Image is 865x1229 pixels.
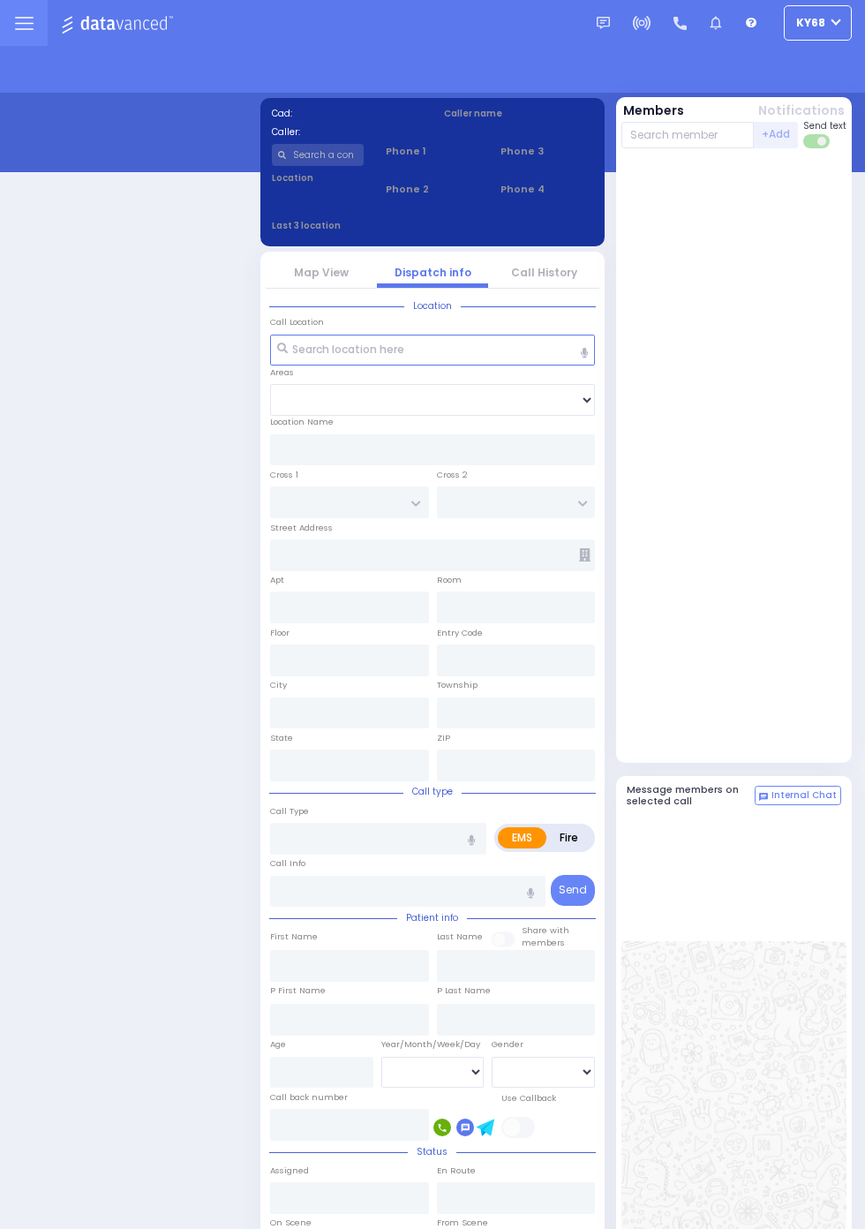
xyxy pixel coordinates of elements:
[272,219,433,232] label: Last 3 location
[437,1165,476,1177] label: En Route
[61,12,178,34] img: Logo
[444,107,594,120] label: Caller name
[545,827,592,848] label: Fire
[492,1038,523,1051] label: Gender
[403,785,462,798] span: Call type
[437,627,483,639] label: Entry Code
[270,1217,312,1229] label: On Scene
[381,1038,485,1051] div: Year/Month/Week/Day
[270,1091,348,1104] label: Call back number
[623,102,684,120] button: Members
[501,1092,556,1105] label: Use Callback
[270,316,324,328] label: Call Location
[272,171,365,185] label: Location
[597,17,610,30] img: message.svg
[270,522,333,534] label: Street Address
[437,469,468,481] label: Cross 2
[404,299,461,313] span: Location
[522,924,569,936] small: Share with
[796,15,825,31] span: ky68
[270,469,298,481] label: Cross 1
[551,875,595,906] button: Send
[386,144,478,159] span: Phone 1
[270,857,305,870] label: Call Info
[272,125,422,139] label: Caller:
[395,265,471,280] a: Dispatch info
[437,732,450,744] label: ZIP
[758,102,845,120] button: Notifications
[522,937,565,948] span: members
[803,132,831,150] label: Turn off text
[270,335,595,366] input: Search location here
[500,182,593,197] span: Phone 4
[759,793,768,802] img: comment-alt.png
[270,366,294,379] label: Areas
[621,122,755,148] input: Search member
[270,732,293,744] label: State
[270,984,326,997] label: P First Name
[579,548,590,562] span: Other building occupants
[397,911,467,924] span: Patient info
[270,1038,286,1051] label: Age
[437,984,491,997] label: P Last Name
[270,805,309,818] label: Call Type
[437,679,478,691] label: Township
[784,5,852,41] button: ky68
[408,1145,456,1158] span: Status
[270,627,290,639] label: Floor
[272,107,422,120] label: Cad:
[437,931,483,943] label: Last Name
[294,265,349,280] a: Map View
[771,789,837,802] span: Internal Chat
[270,416,334,428] label: Location Name
[755,786,841,805] button: Internal Chat
[627,784,756,807] h5: Message members on selected call
[500,144,593,159] span: Phone 3
[272,144,365,166] input: Search a contact
[270,931,318,943] label: First Name
[270,1165,309,1177] label: Assigned
[386,182,478,197] span: Phone 2
[803,119,846,132] span: Send text
[498,827,546,848] label: EMS
[511,265,577,280] a: Call History
[437,574,462,586] label: Room
[270,679,287,691] label: City
[437,1217,488,1229] label: From Scene
[270,574,284,586] label: Apt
